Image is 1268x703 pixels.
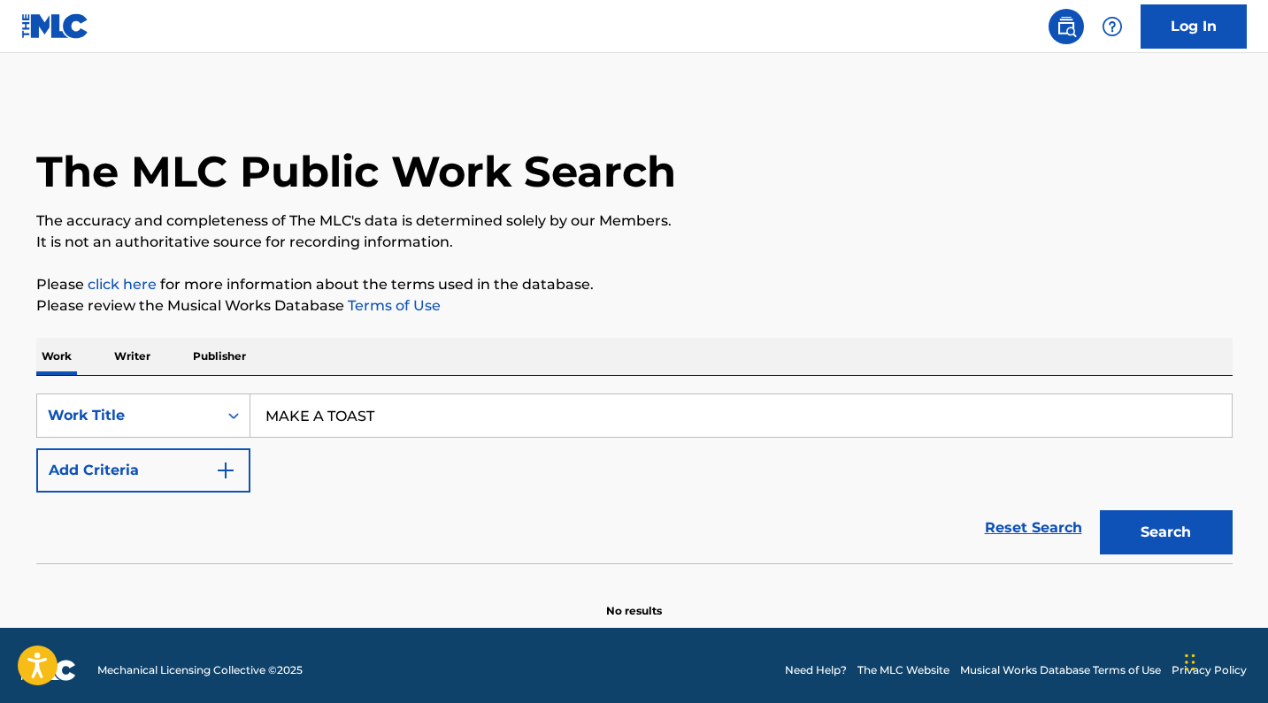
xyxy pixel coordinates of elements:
[1095,9,1130,44] div: Help
[215,460,236,481] img: 9d2ae6d4665cec9f34b9.svg
[344,297,441,314] a: Terms of Use
[21,13,89,39] img: MLC Logo
[109,338,156,375] p: Writer
[36,274,1233,295] p: Please for more information about the terms used in the database.
[48,405,207,426] div: Work Title
[976,508,1091,547] a: Reset Search
[188,338,251,375] p: Publisher
[1180,618,1268,703] iframe: Chat Widget
[1100,510,1233,554] button: Search
[857,662,949,678] a: The MLC Website
[36,232,1233,253] p: It is not an authoritative source for recording information.
[785,662,847,678] a: Need Help?
[36,145,676,198] h1: The MLC Public Work Search
[1172,662,1247,678] a: Privacy Policy
[960,662,1161,678] a: Musical Works Database Terms of Use
[97,662,303,678] span: Mechanical Licensing Collective © 2025
[1185,636,1195,689] div: Drag
[36,295,1233,317] p: Please review the Musical Works Database
[1141,4,1247,49] a: Log In
[36,338,77,375] p: Work
[1049,9,1084,44] a: Public Search
[1056,16,1077,37] img: search
[88,276,157,293] a: click here
[36,448,250,493] button: Add Criteria
[606,582,662,619] p: No results
[1102,16,1123,37] img: help
[36,394,1233,563] form: Search Form
[36,210,1233,232] p: The accuracy and completeness of The MLC's data is determined solely by our Members.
